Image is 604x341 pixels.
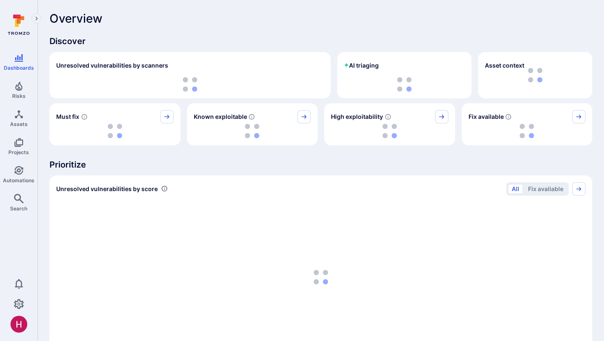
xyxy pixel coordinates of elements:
span: Known exploitable [194,113,247,121]
div: loading spinner [56,77,324,92]
span: High exploitability [331,113,383,121]
img: Loading... [314,270,328,284]
i: Expand navigation menu [34,15,39,22]
div: loading spinner [56,123,174,139]
h2: AI triaging [344,61,379,70]
svg: Confirmed exploitable by KEV [248,113,255,120]
div: Must fix [49,103,180,145]
img: Loading... [397,77,411,92]
img: Loading... [108,124,122,138]
div: Known exploitable [187,103,318,145]
img: Loading... [183,77,197,92]
button: Expand navigation menu [31,13,42,24]
img: Loading... [520,124,534,138]
div: loading spinner [344,77,465,92]
div: loading spinner [194,123,311,139]
svg: EPSS score ≥ 0.7 [385,113,391,120]
img: Loading... [383,124,397,138]
span: Assets [10,121,28,127]
div: loading spinner [331,123,448,139]
div: Harshil Parikh [10,316,27,333]
span: Unresolved vulnerabilities by score [56,185,158,193]
span: Projects [8,149,29,155]
span: Dashboards [4,65,34,71]
span: Asset context [485,61,524,70]
span: Search [10,205,27,212]
img: ACg8ocKzQzwPSwOZT_k9C736TfcBpCStqIZdMR9gXOhJgTaH9y_tsw=s96-c [10,316,27,333]
span: Discover [49,35,592,47]
span: Fix available [469,113,504,121]
div: Fix available [462,103,593,145]
span: Overview [49,12,102,25]
div: loading spinner [469,123,586,139]
span: Prioritize [49,159,592,170]
div: High exploitability [324,103,455,145]
svg: Vulnerabilities with fix available [505,113,512,120]
div: Number of vulnerabilities in status 'Open' 'Triaged' and 'In process' grouped by score [161,184,168,193]
span: Must fix [56,113,79,121]
span: Automations [3,177,34,184]
h2: Unresolved vulnerabilities by scanners [56,61,168,70]
img: Loading... [245,124,259,138]
button: All [508,184,523,194]
button: Fix available [524,184,567,194]
svg: Risk score >=40 , missed SLA [81,113,88,120]
span: Risks [12,93,26,99]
